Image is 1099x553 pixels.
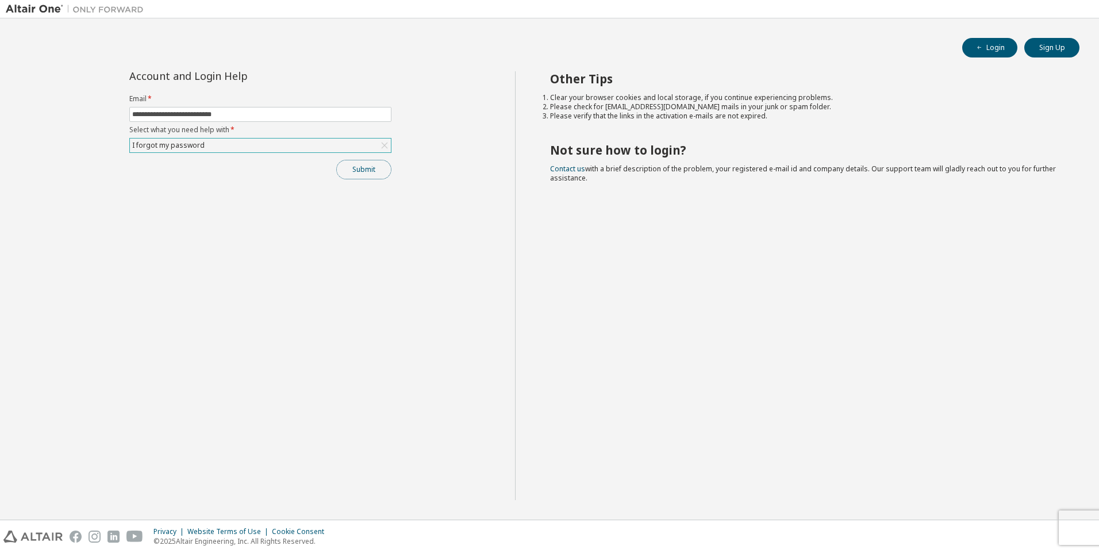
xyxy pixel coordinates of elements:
[129,71,339,80] div: Account and Login Help
[89,531,101,543] img: instagram.svg
[550,71,1059,86] h2: Other Tips
[550,93,1059,102] li: Clear your browser cookies and local storage, if you continue experiencing problems.
[187,527,272,536] div: Website Terms of Use
[107,531,120,543] img: linkedin.svg
[129,94,391,103] label: Email
[550,102,1059,112] li: Please check for [EMAIL_ADDRESS][DOMAIN_NAME] mails in your junk or spam folder.
[153,536,331,546] p: © 2025 Altair Engineering, Inc. All Rights Reserved.
[153,527,187,536] div: Privacy
[126,531,143,543] img: youtube.svg
[550,164,585,174] a: Contact us
[3,531,63,543] img: altair_logo.svg
[550,112,1059,121] li: Please verify that the links in the activation e-mails are not expired.
[70,531,82,543] img: facebook.svg
[550,143,1059,158] h2: Not sure how to login?
[130,139,206,152] div: I forgot my password
[130,139,391,152] div: I forgot my password
[272,527,331,536] div: Cookie Consent
[1024,38,1079,57] button: Sign Up
[6,3,149,15] img: Altair One
[336,160,391,179] button: Submit
[962,38,1017,57] button: Login
[129,125,391,135] label: Select what you need help with
[550,164,1056,183] span: with a brief description of the problem, your registered e-mail id and company details. Our suppo...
